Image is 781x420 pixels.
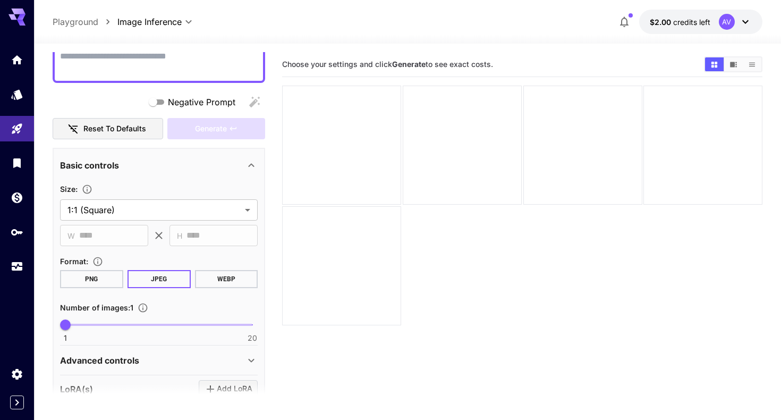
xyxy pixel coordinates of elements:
[11,53,23,66] div: Home
[60,303,133,312] span: Number of images : 1
[177,230,182,242] span: H
[60,270,123,288] button: PNG
[639,10,762,34] button: $2.00AV
[78,184,97,195] button: Adjust the dimensions of the generated image by specifying its width and height in pixels, or sel...
[248,333,257,343] span: 20
[11,156,23,170] div: Library
[60,257,88,266] span: Format :
[199,380,258,398] button: Click to add LoRA
[117,15,182,28] span: Image Inference
[195,270,258,288] button: WEBP
[60,159,119,172] p: Basic controls
[743,57,761,71] button: Show images in list view
[650,18,673,27] span: $2.00
[128,270,191,288] button: JPEG
[11,191,23,204] div: Wallet
[67,204,241,216] span: 1:1 (Square)
[60,348,258,373] div: Advanced controls
[60,153,258,178] div: Basic controls
[11,225,23,239] div: API Keys
[11,260,23,273] div: Usage
[53,15,117,28] nav: breadcrumb
[88,256,107,267] button: Choose the file format for the output image.
[705,57,724,71] button: Show images in grid view
[650,16,710,28] div: $2.00
[64,333,67,343] span: 1
[11,122,23,136] div: Playground
[704,56,762,72] div: Show images in grid viewShow images in video viewShow images in list view
[133,303,152,313] button: Specify how many images to generate in a single request. Each image generation will be charged se...
[53,118,163,140] button: Reset to defaults
[719,14,735,30] div: AV
[67,230,75,242] span: W
[11,367,23,381] div: Settings
[392,60,426,69] b: Generate
[60,354,139,367] p: Advanced controls
[60,184,78,194] span: Size :
[724,57,743,71] button: Show images in video view
[673,18,710,27] span: credits left
[11,88,23,101] div: Models
[282,60,493,69] span: Choose your settings and click to see exact costs.
[53,15,98,28] a: Playground
[10,396,24,409] button: Expand sidebar
[168,96,235,108] span: Negative Prompt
